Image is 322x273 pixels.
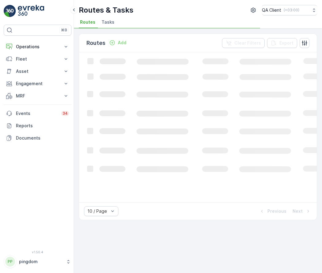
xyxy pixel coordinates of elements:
img: logo_light-DOdMpM7g.png [18,5,44,17]
button: Export [267,38,297,48]
div: PP [5,257,15,267]
p: Documents [16,135,69,141]
p: ⌘B [61,28,67,33]
button: MRF [4,90,71,102]
p: 34 [63,111,68,116]
p: Export [279,40,293,46]
p: Engagement [16,81,59,87]
button: PPpingdom [4,255,71,268]
p: Operations [16,44,59,50]
a: Events34 [4,107,71,120]
p: Events [16,110,58,117]
p: Add [118,40,126,46]
button: Add [107,39,129,46]
button: Asset [4,65,71,77]
button: Previous [258,208,287,215]
p: MRF [16,93,59,99]
button: Clear Filters [222,38,265,48]
p: Next [293,208,303,214]
p: Clear Filters [234,40,261,46]
button: Next [292,208,312,215]
a: Documents [4,132,71,144]
span: v 1.50.4 [4,250,71,254]
button: Fleet [4,53,71,65]
span: Routes [80,19,95,25]
a: Reports [4,120,71,132]
p: Reports [16,123,69,129]
button: Engagement [4,77,71,90]
p: Fleet [16,56,59,62]
button: QA Client(+03:00) [262,5,317,15]
p: Previous [267,208,286,214]
button: Operations [4,41,71,53]
p: ( +03:00 ) [284,8,299,13]
p: Routes [86,39,105,47]
span: Tasks [102,19,114,25]
p: pingdom [19,259,63,265]
p: Routes & Tasks [79,5,133,15]
p: QA Client [262,7,281,13]
p: Asset [16,68,59,74]
img: logo [4,5,16,17]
